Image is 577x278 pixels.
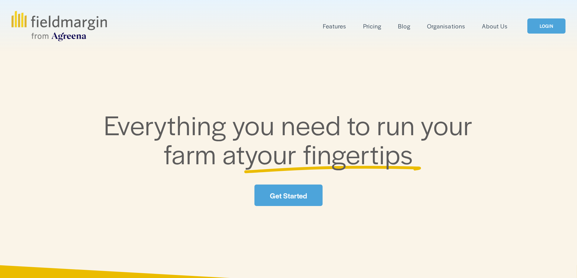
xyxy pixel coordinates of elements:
span: your fingertips [245,134,413,172]
a: Organisations [427,21,465,31]
span: Features [323,22,346,31]
a: Get Started [254,185,322,206]
a: About Us [482,21,508,31]
span: Everything you need to run your farm at [104,105,479,172]
a: Pricing [363,21,381,31]
a: folder dropdown [323,21,346,31]
img: fieldmargin.com [12,11,107,41]
a: Blog [398,21,410,31]
a: LOGIN [527,18,565,34]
